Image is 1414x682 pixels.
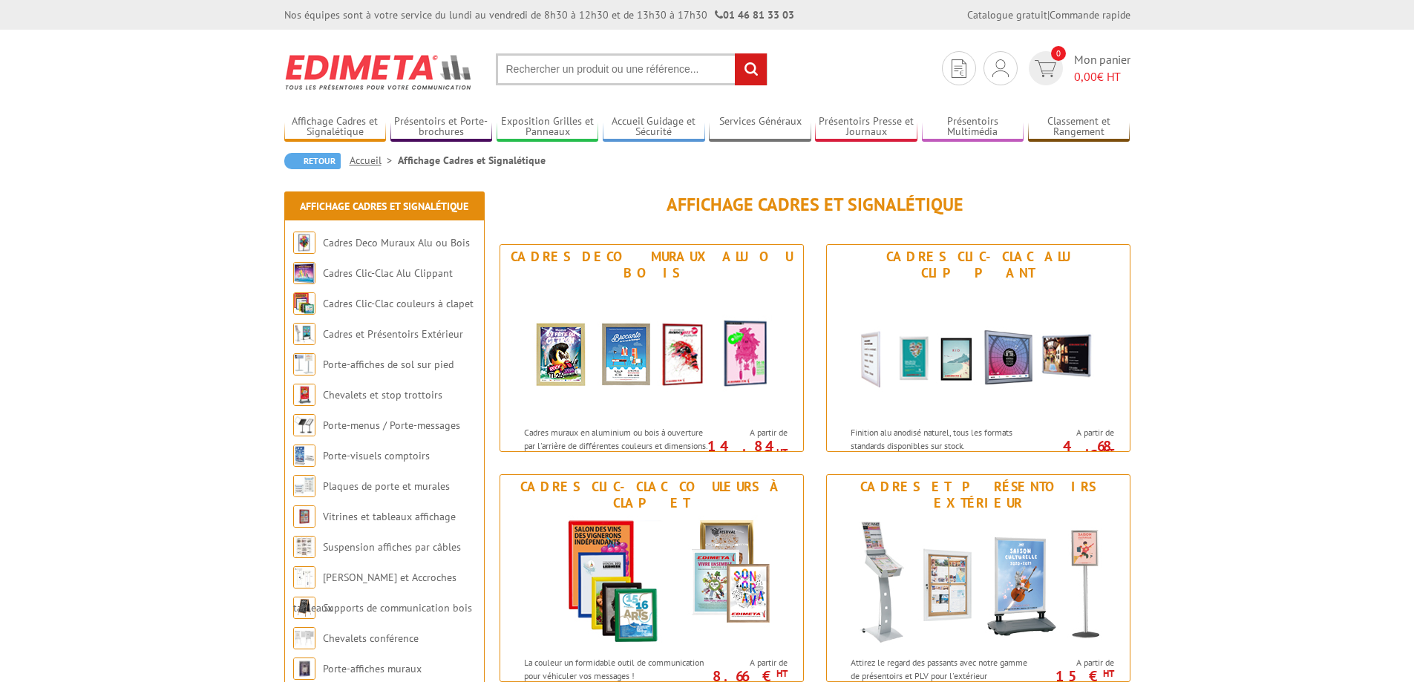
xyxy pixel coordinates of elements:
[815,115,917,140] a: Présentoirs Presse et Journaux
[323,510,456,523] a: Vitrines et tableaux affichage
[967,7,1130,22] div: |
[293,323,315,345] img: Cadres et Présentoirs Extérieur
[500,195,1130,214] h1: Affichage Cadres et Signalétique
[1025,51,1130,85] a: devis rapide 0 Mon panier 0,00€ HT
[831,479,1126,511] div: Cadres et Présentoirs Extérieur
[497,115,599,140] a: Exposition Grilles et Panneaux
[500,474,804,682] a: Cadres Clic-Clac couleurs à clapet Cadres Clic-Clac couleurs à clapet La couleur un formidable ou...
[293,414,315,436] img: Porte-menus / Porte-messages
[1050,8,1130,22] a: Commande rapide
[284,153,341,169] a: Retour
[776,446,788,459] sup: HT
[715,8,794,22] strong: 01 46 81 33 03
[1031,442,1114,459] p: 4.68 €
[1074,69,1097,84] span: 0,00
[323,479,450,493] a: Plaques de porte et murales
[851,426,1035,451] p: Finition alu anodisé naturel, tous les formats standards disponibles sur stock.
[293,571,456,614] a: [PERSON_NAME] et Accroches tableaux
[514,515,789,649] img: Cadres Clic-Clac couleurs à clapet
[709,115,811,140] a: Services Généraux
[841,285,1116,419] img: Cadres Clic-Clac Alu Clippant
[323,449,430,462] a: Porte-visuels comptoirs
[323,601,472,614] a: Supports de communication bois
[293,353,315,376] img: Porte-affiches de sol sur pied
[284,115,387,140] a: Affichage Cadres et Signalétique
[704,442,788,459] p: 14.84 €
[851,656,1035,681] p: Attirez le regard des passants avec notre gamme de présentoirs et PLV pour l'extérieur
[323,358,454,371] a: Porte-affiches de sol sur pied
[826,244,1130,452] a: Cadres Clic-Clac Alu Clippant Cadres Clic-Clac Alu Clippant Finition alu anodisé naturel, tous le...
[735,53,767,85] input: rechercher
[967,8,1047,22] a: Catalogue gratuit
[524,656,708,681] p: La couleur un formidable outil de communication pour véhiculer vos messages !
[776,667,788,680] sup: HT
[1038,427,1114,439] span: A partir de
[323,632,419,645] a: Chevalets conférence
[704,672,788,681] p: 8.66 €
[293,627,315,649] img: Chevalets conférence
[524,426,708,477] p: Cadres muraux en aluminium ou bois à ouverture par l'arrière de différentes couleurs et dimension...
[1035,60,1056,77] img: devis rapide
[952,59,966,78] img: devis rapide
[323,388,442,401] a: Chevalets et stop trottoirs
[323,327,463,341] a: Cadres et Présentoirs Extérieur
[712,427,788,439] span: A partir de
[323,236,470,249] a: Cadres Deco Muraux Alu ou Bois
[390,115,493,140] a: Présentoirs et Porte-brochures
[826,474,1130,682] a: Cadres et Présentoirs Extérieur Cadres et Présentoirs Extérieur Attirez le regard des passants av...
[323,540,461,554] a: Suspension affiches par câbles
[831,249,1126,281] div: Cadres Clic-Clac Alu Clippant
[496,53,767,85] input: Rechercher un produit ou une référence...
[1074,51,1130,85] span: Mon panier
[300,200,468,213] a: Affichage Cadres et Signalétique
[500,244,804,452] a: Cadres Deco Muraux Alu ou Bois Cadres Deco Muraux Alu ou Bois Cadres muraux en aluminium ou bois ...
[514,285,789,419] img: Cadres Deco Muraux Alu ou Bois
[293,658,315,680] img: Porte-affiches muraux
[293,505,315,528] img: Vitrines et tableaux affichage
[603,115,705,140] a: Accueil Guidage et Sécurité
[293,292,315,315] img: Cadres Clic-Clac couleurs à clapet
[504,479,799,511] div: Cadres Clic-Clac couleurs à clapet
[922,115,1024,140] a: Présentoirs Multimédia
[293,566,315,588] img: Cimaises et Accroches tableaux
[293,475,315,497] img: Plaques de porte et murales
[1103,446,1114,459] sup: HT
[293,262,315,284] img: Cadres Clic-Clac Alu Clippant
[350,154,398,167] a: Accueil
[712,657,788,669] span: A partir de
[992,59,1009,77] img: devis rapide
[504,249,799,281] div: Cadres Deco Muraux Alu ou Bois
[1103,667,1114,680] sup: HT
[1031,672,1114,681] p: 15 €
[323,662,422,675] a: Porte-affiches muraux
[293,384,315,406] img: Chevalets et stop trottoirs
[323,297,474,310] a: Cadres Clic-Clac couleurs à clapet
[323,419,460,432] a: Porte-menus / Porte-messages
[1038,657,1114,669] span: A partir de
[398,153,546,168] li: Affichage Cadres et Signalétique
[293,536,315,558] img: Suspension affiches par câbles
[293,445,315,467] img: Porte-visuels comptoirs
[841,515,1116,649] img: Cadres et Présentoirs Extérieur
[323,266,453,280] a: Cadres Clic-Clac Alu Clippant
[284,45,474,99] img: Edimeta
[1028,115,1130,140] a: Classement et Rangement
[1051,46,1066,61] span: 0
[284,7,794,22] div: Nos équipes sont à votre service du lundi au vendredi de 8h30 à 12h30 et de 13h30 à 17h30
[1074,68,1130,85] span: € HT
[293,232,315,254] img: Cadres Deco Muraux Alu ou Bois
